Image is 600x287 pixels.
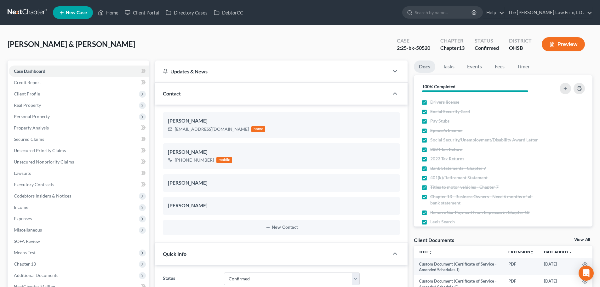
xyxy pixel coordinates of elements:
div: Status [475,37,499,44]
a: Titleunfold_more [419,250,432,254]
span: Codebtors Insiders & Notices [14,193,71,198]
div: [PERSON_NAME] [168,117,395,125]
div: Open Intercom Messenger [579,266,594,281]
span: Social Security/Unemployment/Disability Award Letter [430,137,538,143]
span: Social Security Card [430,108,470,115]
span: [PERSON_NAME] & [PERSON_NAME] [8,39,135,49]
i: expand_more [569,250,572,254]
a: Executory Contracts [9,179,149,190]
span: 2023 Tax Returns [430,156,464,162]
div: mobile [216,157,232,163]
span: Chapter 13 [14,261,36,267]
a: Help [483,7,504,18]
a: Property Analysis [9,122,149,134]
a: View All [574,238,590,242]
div: OHSB [509,44,532,52]
strong: 100% Completed [422,84,455,89]
a: Docs [414,60,435,73]
td: PDF [503,258,539,276]
a: Date Added expand_more [544,250,572,254]
span: Additional Documents [14,273,58,278]
a: Events [462,60,487,73]
span: Personal Property [14,114,50,119]
a: Extensionunfold_more [508,250,534,254]
a: Fees [489,60,510,73]
div: [EMAIL_ADDRESS][DOMAIN_NAME] [175,126,249,132]
div: [PERSON_NAME] [168,202,395,210]
div: Client Documents [414,237,454,243]
span: Secured Claims [14,136,44,142]
label: Status [160,273,220,285]
i: unfold_more [429,250,432,254]
span: Pay Stubs [430,118,449,124]
td: Custom Document (Certificate of Service - Amended Schedules J) [414,258,503,276]
span: Drivers license [430,99,459,105]
span: Means Test [14,250,36,255]
a: Tasks [438,60,460,73]
a: Lawsuits [9,168,149,179]
span: Titles to motor vehicles - Chapter 7 [430,184,499,190]
span: Case Dashboard [14,68,45,74]
div: Confirmed [475,44,499,52]
span: Property Analysis [14,125,49,130]
span: Expenses [14,216,32,221]
div: home [251,126,265,132]
button: New Contact [168,225,395,230]
span: Bank Statements - Chapter 7 [430,165,486,171]
a: Case Dashboard [9,66,149,77]
div: District [509,37,532,44]
a: Client Portal [122,7,163,18]
span: Lawsuits [14,170,31,176]
span: Remove Car Payment from Expenses in Chapter 13 [430,209,529,215]
span: Real Property [14,102,41,108]
span: Miscellaneous [14,227,42,232]
i: unfold_more [530,250,534,254]
div: Case [397,37,430,44]
a: Timer [512,60,535,73]
div: [PERSON_NAME] [168,148,395,156]
a: Unsecured Nonpriority Claims [9,156,149,168]
div: Chapter [440,44,465,52]
span: Unsecured Nonpriority Claims [14,159,74,164]
td: [DATE] [539,258,577,276]
span: Executory Contracts [14,182,54,187]
a: Credit Report [9,77,149,88]
span: Lexis Search [430,219,455,225]
span: Income [14,204,28,210]
span: SOFA Review [14,238,40,244]
div: Chapter [440,37,465,44]
button: Preview [542,37,585,51]
a: Directory Cases [163,7,211,18]
span: 2024 Tax Return [430,146,462,152]
div: 2:25-bk-50520 [397,44,430,52]
span: 13 [459,45,465,51]
span: Unsecured Priority Claims [14,148,66,153]
div: Updates & News [163,68,381,75]
span: Credit Report [14,80,41,85]
a: SOFA Review [9,236,149,247]
span: Client Profile [14,91,40,96]
input: Search by name... [415,7,472,18]
a: Unsecured Priority Claims [9,145,149,156]
span: Quick Info [163,251,186,257]
span: Contact [163,90,181,96]
span: New Case [66,10,87,15]
a: The [PERSON_NAME] Law Firm, LLC [505,7,592,18]
span: 401(k)/Retirement Statement [430,175,488,181]
div: [PHONE_NUMBER] [175,157,214,163]
a: DebtorCC [211,7,246,18]
span: Chapter 13 - Business Owners - Need 6 months of all bank statement [430,193,542,206]
a: Secured Claims [9,134,149,145]
span: Spouse's Income [430,127,462,134]
div: [PERSON_NAME] [168,179,395,187]
a: Home [95,7,122,18]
